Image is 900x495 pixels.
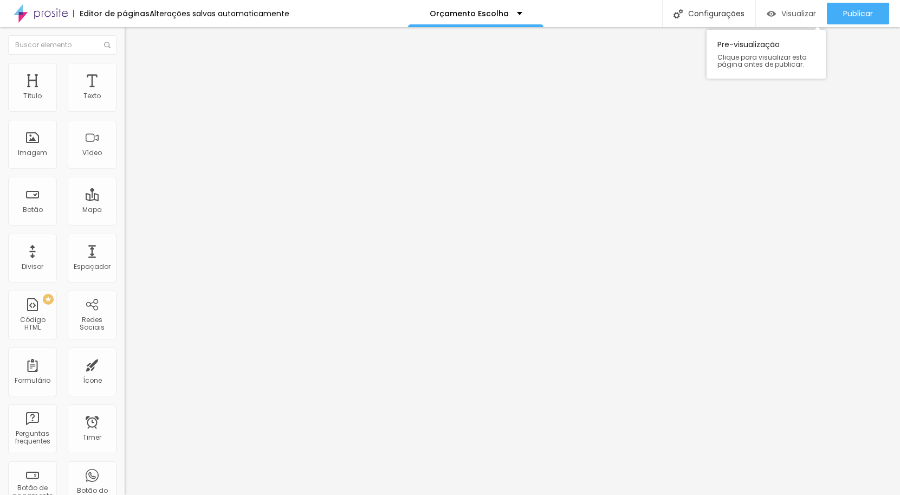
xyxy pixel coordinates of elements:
div: Imagem [18,149,47,157]
button: Publicar [827,3,889,24]
div: Botão [23,206,43,214]
div: Código HTML [11,316,54,332]
input: Buscar elemento [8,35,116,55]
div: Formulário [15,377,50,384]
div: Divisor [22,263,43,271]
iframe: Editor [125,27,900,495]
img: Icone [674,9,683,18]
div: Texto [83,92,101,100]
img: Icone [104,42,111,48]
div: Pre-visualização [707,30,826,79]
div: Vídeo [82,149,102,157]
div: Espaçador [74,263,111,271]
button: Visualizar [756,3,827,24]
div: Ícone [83,377,102,384]
div: Editor de páginas [73,10,150,17]
div: Redes Sociais [70,316,113,332]
div: Timer [83,434,101,441]
span: Clique para visualizar esta página antes de publicar. [717,54,815,68]
img: view-1.svg [767,9,776,18]
div: Mapa [82,206,102,214]
span: Visualizar [781,9,816,18]
span: Publicar [843,9,873,18]
p: Orçamento Escolha [430,10,509,17]
div: Perguntas frequentes [11,430,54,446]
div: Alterações salvas automaticamente [150,10,289,17]
div: Título [23,92,42,100]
